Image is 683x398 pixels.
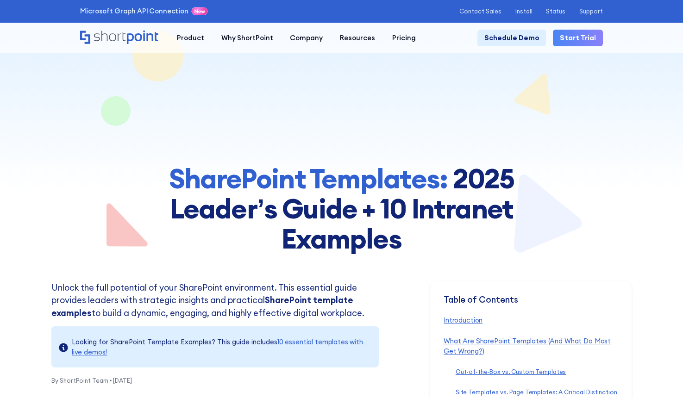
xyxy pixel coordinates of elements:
[444,336,611,355] a: What Are SharePoint Templates (And What Do Most Get Wrong?)‍
[392,33,416,43] div: Pricing
[340,33,375,43] div: Resources
[546,8,565,15] a: Status
[80,6,188,16] a: Microsoft Graph API Connection
[384,30,425,47] a: Pricing
[553,30,603,47] a: Start Trial
[80,31,159,45] a: Home
[444,316,482,324] a: Introduction‍
[169,161,448,196] strong: SharePoint Templates:
[579,8,603,15] a: Support
[282,30,332,47] a: Company
[456,388,617,396] a: Site Templates vs. Page Templates: A Critical Distinction‍
[177,33,204,43] div: Product
[637,354,683,398] iframe: Chat Widget
[459,8,501,15] a: Contact Sales
[72,337,372,357] div: Looking for SharePoint Template Examples? This guide includes
[168,30,213,47] a: Product
[332,30,384,47] a: Resources
[51,281,379,320] p: Unlock the full potential of your SharePoint environment. This essential guide provides leaders w...
[477,30,546,47] a: Schedule Demo
[221,33,273,43] div: Why ShortPoint
[444,295,618,315] div: Table of Contents ‍
[515,8,533,15] a: Install
[290,33,323,43] div: Company
[213,30,282,47] a: Why ShortPoint
[170,161,514,256] strong: 2025 Leader’s Guide + 10 Intranet Examples
[51,367,379,386] p: By ShortPoint Team • [DATE]
[456,368,566,375] a: Out-of-the-Box vs. Custom Templates‍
